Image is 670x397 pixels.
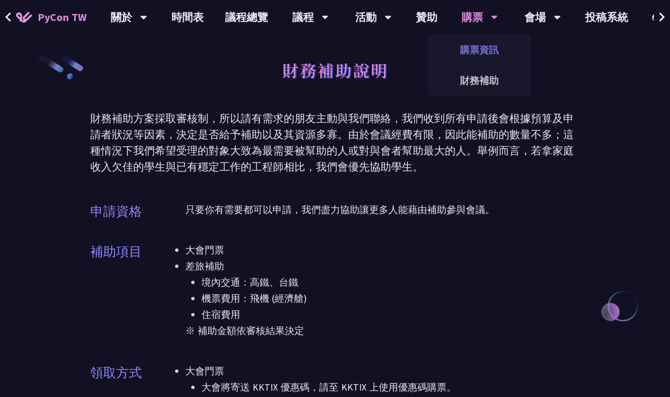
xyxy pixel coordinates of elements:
a: 財務補助 [428,68,531,93]
h1: 財務補助說明 [282,54,388,86]
p: 領取方式 [90,363,142,382]
div: 財務補助方案採取審核制，所以請有需求的朋友主動與我們聯絡，我們收到所有申請後會根據預算及申請者狀況等因素，決定是否給予補助以及其資源多寡。由於會議經費有限，因此能補助的數量不多；這種情況下我們希... [90,110,580,175]
li: 大會門票 [185,242,580,258]
li: 差旅補助 [185,258,580,323]
a: PyCon TW [5,4,97,31]
p: 只要你有需要都可以申請，我們盡力協助讓更多人能藉由補助參與會議。 [185,202,580,218]
img: Home icon of PyCon TW 2025 [16,12,32,23]
li: 機票費用：飛機 (經濟艙) [201,290,580,307]
img: Locale Icon [652,13,663,22]
li: 大會將寄送 KKTIX 優惠碼，請至 KKTIX 上使用優惠碼購票。 [201,379,580,395]
li: 住宿費用 [201,307,580,323]
a: 購票資訊 [428,37,531,62]
li: 境內交通：高鐵、台鐵 [201,274,580,290]
p: 補助項目 [90,242,142,261]
li: 大會門票 [185,363,580,395]
p: 申請資格 [90,202,142,221]
p: ※ 補助金額依審核結果決定 [185,323,580,339]
span: PyCon TW [38,9,87,25]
